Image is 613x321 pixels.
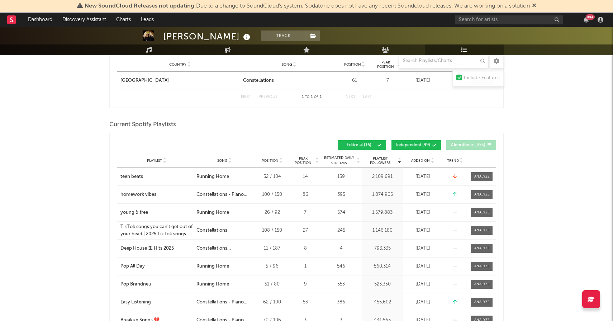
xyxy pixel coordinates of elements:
div: 1,579,883 [363,209,401,216]
div: [GEOGRAPHIC_DATA] [120,77,169,84]
a: Pop Brandneu [120,281,193,288]
button: Last [363,95,372,99]
input: Search Playlists/Charts [399,54,489,68]
div: 159 [322,173,360,180]
span: to [305,95,309,99]
div: 523,350 [363,281,401,288]
span: Position [344,62,361,67]
div: 14 [292,173,319,180]
div: 1,874,905 [363,191,401,198]
span: Song [217,159,228,163]
div: 4 [322,245,360,252]
button: Algorithmic(375) [446,140,496,150]
button: Editorial(16) [338,140,386,150]
div: Running Home [196,209,229,216]
div: 553 [322,281,360,288]
span: Song [282,62,292,67]
span: Estimated Daily Streams [322,155,356,166]
a: TikTok songs you can't get out of your head | 2025 TikTok songs & viral hits [120,223,193,237]
div: 27 [292,227,319,234]
div: Constellations [196,227,227,234]
div: 8 [292,245,319,252]
button: Independent(99) [391,140,441,150]
div: 1,146,180 [363,227,401,234]
div: Constellations - Piano Version [196,299,252,306]
a: Discovery Assistant [57,13,111,27]
div: 99 + [586,14,595,20]
input: Search for artists [455,15,563,24]
div: 2,109,691 [363,173,401,180]
div: 1 [292,263,319,270]
div: Constellations [243,77,274,84]
div: 108 / 150 [256,227,288,234]
span: New SoundCloud Releases not updating [85,3,194,9]
div: 245 [322,227,360,234]
div: 7 [292,209,319,216]
div: 100 / 150 [256,191,288,198]
span: Peak Position [374,60,397,69]
div: [DATE] [405,173,441,180]
a: Pop All Day [120,263,193,270]
div: 52 / 104 [256,173,288,180]
div: [DATE] [405,281,441,288]
div: [PERSON_NAME] [163,30,252,42]
div: young & free [120,209,148,216]
a: Constellations [243,77,335,84]
div: Constellations - Piano Version [196,191,252,198]
div: Pop Brandneu [120,281,151,288]
div: teen beats [120,173,143,180]
span: Algorithmic ( 375 ) [451,143,485,147]
div: 5 / 96 [256,263,288,270]
div: [DATE] [405,263,441,270]
div: 793,335 [363,245,401,252]
div: 1 1 1 [292,93,331,102]
button: First [241,95,251,99]
a: young & free [120,209,193,216]
span: Trend [447,159,459,163]
a: teen beats [120,173,193,180]
span: : Due to a change to SoundCloud's system, Sodatone does not have any recent Soundcloud releases. ... [85,3,530,9]
span: Peak Position [292,156,314,165]
div: 546 [322,263,360,270]
span: Country [169,62,186,67]
button: Track [261,30,306,41]
a: Charts [111,13,136,27]
div: 7 [374,77,401,84]
div: [DATE] [405,191,441,198]
div: 455,602 [363,299,401,306]
div: 386 [322,299,360,306]
div: [DATE] [405,227,441,234]
a: Deep House 🏝 Hits 2025 [120,245,193,252]
span: of [314,95,318,99]
div: 11 / 187 [256,245,288,252]
div: 26 / 92 [256,209,288,216]
div: [DATE] [405,209,441,216]
div: 86 [292,191,319,198]
div: Running Home [196,263,229,270]
div: Deep House 🏝 Hits 2025 [120,245,174,252]
a: Leads [136,13,159,27]
div: Include Features [464,74,500,82]
a: [GEOGRAPHIC_DATA] [120,77,239,84]
span: Current Spotify Playlists [109,121,176,129]
span: Playlist [147,159,162,163]
span: Editorial ( 16 ) [342,143,375,147]
div: Running Home [196,173,229,180]
div: Running Home [196,281,229,288]
a: Easy Listening [120,299,193,306]
div: Pop All Day [120,263,145,270]
span: Position [262,159,279,163]
div: 62 / 100 [256,299,288,306]
button: 99+ [584,17,589,23]
div: homework vibes [120,191,156,198]
div: Constellations ([PERSON_NAME] Remix) [196,245,252,252]
div: 574 [322,209,360,216]
div: 51 / 80 [256,281,288,288]
div: 9 [292,281,319,288]
span: Added On [411,159,430,163]
span: Dismiss [532,3,536,9]
div: [DATE] [405,245,441,252]
span: Playlist Followers [363,156,397,165]
div: [DATE] [405,77,441,84]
